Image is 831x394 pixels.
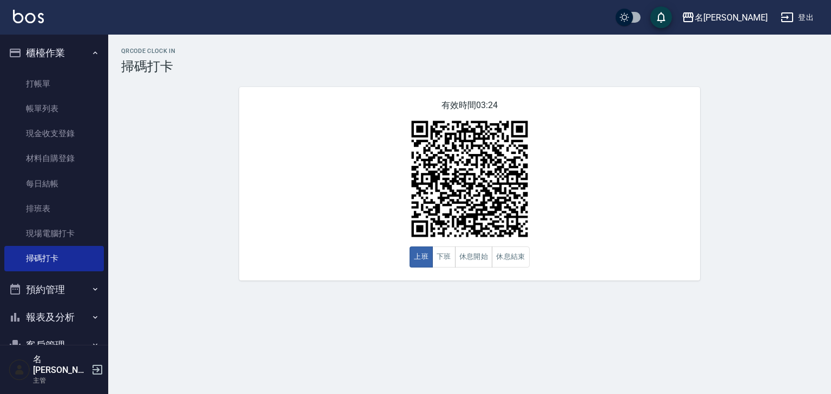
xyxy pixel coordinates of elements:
button: 預約管理 [4,276,104,304]
a: 現場電腦打卡 [4,221,104,246]
p: 主管 [33,376,88,385]
img: Logo [13,10,44,23]
a: 每日結帳 [4,171,104,196]
button: 櫃檯作業 [4,39,104,67]
button: 休息結束 [492,246,530,268]
button: save [650,6,672,28]
h3: 掃碼打卡 [121,59,818,74]
a: 材料自購登錄 [4,146,104,171]
button: 報表及分析 [4,303,104,331]
button: 登出 [776,8,818,28]
a: 帳單列表 [4,96,104,121]
img: Person [9,359,30,380]
button: 下班 [432,246,456,268]
button: 客戶管理 [4,331,104,359]
div: 有效時間 03:24 [239,87,700,281]
button: 休息開始 [455,246,493,268]
a: 現金收支登錄 [4,121,104,146]
div: 名[PERSON_NAME] [695,11,768,24]
button: 名[PERSON_NAME] [677,6,772,29]
a: 排班表 [4,196,104,221]
button: 上班 [410,246,433,268]
a: 掃碼打卡 [4,246,104,271]
h5: 名[PERSON_NAME] [33,354,88,376]
a: 打帳單 [4,71,104,96]
h2: QRcode Clock In [121,48,818,55]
